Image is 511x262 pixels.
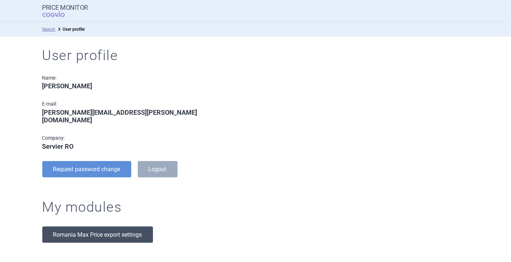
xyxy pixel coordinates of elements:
[42,135,213,141] div: Company:
[42,109,213,124] div: [PERSON_NAME][EMAIL_ADDRESS][PERSON_NAME][DOMAIN_NAME]
[42,4,88,18] a: Price MonitorCOGVIO
[42,161,131,177] button: Request password change
[138,161,178,177] button: Logout
[42,27,56,32] a: Search
[56,26,85,33] li: User profile
[42,101,213,107] div: E-mail:
[42,199,469,216] h1: My modules
[42,47,469,64] h1: User profile
[42,75,213,81] div: Name:
[42,4,88,11] strong: Price Monitor
[42,26,56,33] li: Search
[42,82,213,90] div: [PERSON_NAME]
[42,143,213,151] div: Servier RO
[42,11,75,17] span: COGVIO
[42,227,153,243] a: Romania Max Price export settings
[63,27,85,32] strong: User profile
